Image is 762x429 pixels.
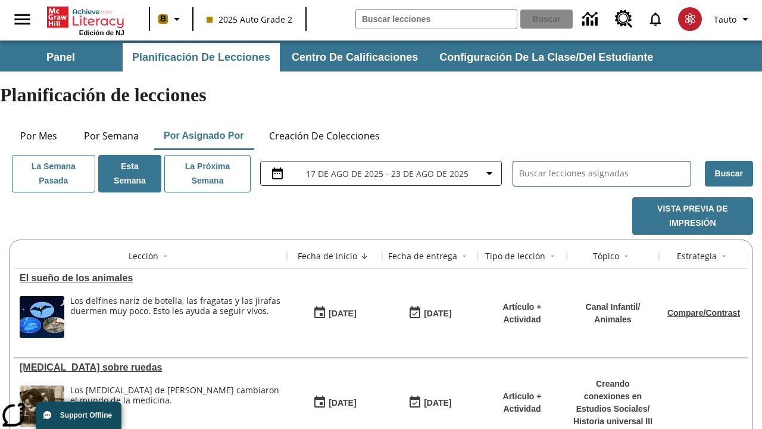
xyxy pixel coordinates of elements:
a: Centro de información [575,3,608,36]
span: Edición de NJ [79,29,124,36]
div: [DATE] [329,396,356,411]
a: Rayos X sobre ruedas, Lecciones [20,362,281,373]
div: El sueño de los animales [20,273,281,284]
div: [DATE] [424,306,451,321]
div: Los [MEDICAL_DATA] de [PERSON_NAME] cambiaron el mundo de la medicina. [70,386,281,406]
p: Canal Infantil / [586,301,641,313]
div: Los delfines nariz de botella, las fragatas y las jirafas duermen muy poco. Esto les ayuda a segu... [70,296,281,338]
button: 08/20/25: Primer día en que estuvo disponible la lección [309,302,360,325]
button: Por mes [9,122,68,150]
button: Sort [619,249,633,263]
button: Esta semana [98,155,162,192]
button: Creación de colecciones [260,122,389,150]
button: Perfil/Configuración [709,8,757,30]
button: Sort [457,249,471,263]
div: [DATE] [424,396,451,411]
button: 08/20/25: Primer día en que estuvo disponible la lección [309,391,360,414]
button: Vista previa de impresión [632,197,753,235]
img: avatar image [678,7,702,31]
button: Sort [357,249,371,263]
button: Escoja un nuevo avatar [671,4,709,35]
div: Tipo de lección [485,250,545,262]
a: Portada [47,5,124,29]
button: Planificación de lecciones [123,43,280,71]
div: Fecha de inicio [298,250,357,262]
div: Tópico [593,250,619,262]
input: Buscar campo [356,10,517,29]
button: La semana pasada [12,155,95,192]
div: Fecha de entrega [388,250,457,262]
button: Abrir el menú lateral [5,2,40,37]
button: Seleccione el intervalo de fechas opción del menú [266,166,496,181]
img: Fotos de una fragata, dos delfines nariz de botella y una jirafa sobre un fondo de noche estrellada. [20,296,64,338]
img: Foto en blanco y negro de dos personas uniformadas colocando a un hombre en una máquina de rayos ... [20,386,64,427]
button: Boost El color de la clase es anaranjado claro. Cambiar el color de la clase. [154,8,189,30]
button: Configuración de la clase/del estudiante [430,43,663,71]
div: Rayos X sobre ruedas [20,362,281,373]
button: Sort [717,249,731,263]
a: Compare/Contrast [667,308,740,318]
button: Support Offline [36,402,121,429]
input: Buscar lecciones asignadas [519,165,691,182]
button: Buscar [705,161,753,186]
button: Por semana [74,122,148,150]
button: 08/20/25: Último día en que podrá accederse la lección [404,391,455,414]
div: Portada [47,4,124,36]
button: Centro de calificaciones [282,43,427,71]
button: La próxima semana [164,155,251,192]
button: Sort [158,249,173,263]
button: Por asignado por [154,122,254,150]
button: Panel [1,43,120,71]
button: Sort [545,249,560,263]
p: Artículo + Actividad [483,301,561,326]
p: Historia universal III [573,415,653,428]
a: Centro de recursos, Se abrirá en una pestaña nueva. [608,3,640,35]
span: B [160,11,166,26]
div: Los rayos X de Marie Curie cambiaron el mundo de la medicina. [70,386,281,427]
div: Lección [129,250,158,262]
div: Estrategia [677,250,717,262]
span: Support Offline [60,411,112,419]
button: 08/20/25: Último día en que podrá accederse la lección [404,302,455,325]
p: Artículo + Actividad [483,390,561,415]
a: El sueño de los animales, Lecciones [20,273,281,284]
span: 17 de ago de 2025 - 23 de ago de 2025 [306,167,469,180]
span: Tauto [714,13,736,26]
p: Animales [586,313,641,326]
p: Creando conexiones en Estudios Sociales / [573,378,653,415]
a: Notificaciones [640,4,671,35]
div: [DATE] [329,306,356,321]
div: Los delfines nariz de botella, las fragatas y las jirafas duermen muy poco. Esto les ayuda a segu... [70,296,281,316]
span: 2025 Auto Grade 2 [207,13,292,26]
svg: Collapse Date Range Filter [482,166,496,181]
